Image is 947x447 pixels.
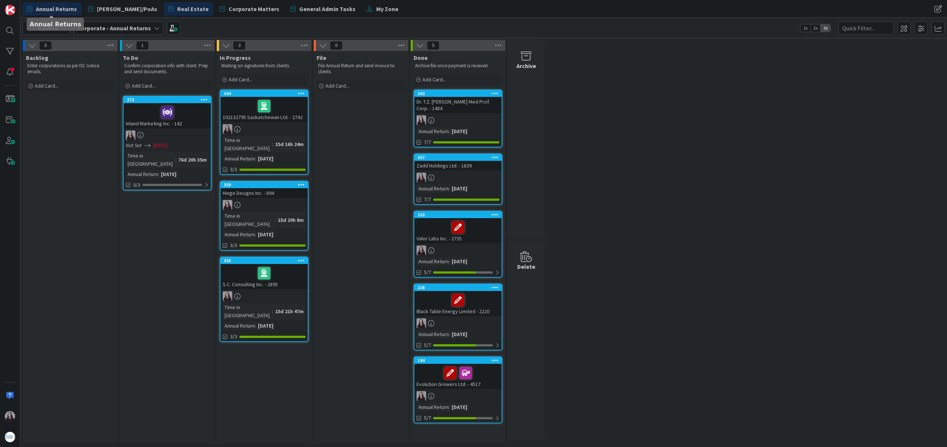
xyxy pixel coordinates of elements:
[414,115,502,125] div: BC
[414,153,502,205] a: 357Zadd Holdings Ltd. - 1839BCAnnual Return:[DATE]7/7
[414,284,502,316] div: 238Black Table Energy Limited - 2220
[159,170,178,178] div: [DATE]
[220,97,308,122] div: 102132795 Saskatchewan Ltd. - 2742
[414,364,502,389] div: Evolution Growers Ltd. - 4517
[233,41,246,50] span: 3
[417,184,449,193] div: Annual Return
[215,2,284,16] a: Corporate Matters
[5,432,15,442] img: avatar
[256,155,275,163] div: [DATE]
[417,245,426,255] img: BC
[177,4,209,13] span: Real Estate
[255,155,256,163] span: :
[124,103,211,128] div: Inland Marketing Inc. - 142
[801,24,810,32] span: 1x
[154,142,167,149] span: [DATE]
[417,318,426,328] img: BC
[273,307,306,315] div: 15d 21h 47m
[158,170,159,178] span: :
[449,330,450,338] span: :
[362,2,403,16] a: My Zone
[414,54,428,61] span: Done
[220,124,308,134] div: BC
[414,211,502,218] div: 232
[330,41,343,50] span: 0
[223,155,255,163] div: Annual Return
[418,155,502,160] div: 357
[126,131,135,140] img: BC
[223,291,232,301] img: BC
[450,403,469,411] div: [DATE]
[132,82,155,89] span: Add Card...
[424,196,431,203] span: 7/7
[424,268,431,276] span: 5/7
[418,91,502,96] div: 362
[414,154,502,170] div: 357Zadd Holdings Ltd. - 1839
[126,170,158,178] div: Annual Return
[220,200,308,210] div: BC
[255,230,256,238] span: :
[414,97,502,113] div: Dr. T.Z. [PERSON_NAME] Med Prof. Corp. - 1484
[414,211,502,278] a: 232Valor Labs Inc. - 2735BCAnnual Return:[DATE]5/7
[224,91,308,96] div: 364
[422,76,446,83] span: Add Card...
[449,257,450,265] span: :
[223,200,232,210] img: BC
[427,41,439,50] span: 5
[272,140,273,148] span: :
[418,285,502,290] div: 238
[414,284,502,351] a: 238Black Table Energy Limited - 2220BCAnnual Return:[DATE]5/7
[223,212,275,228] div: Time in [GEOGRAPHIC_DATA]
[414,161,502,170] div: Zadd Holdings Ltd. - 1839
[27,63,113,75] p: Enter corporations as per ISC notice emails.
[176,156,209,164] div: 76d 20h 35m
[220,89,309,175] a: 364102132795 Saskatchewan Ltd. - 2742BCTime in [GEOGRAPHIC_DATA]:15d 16h 24mAnnual Return:[DATE]3/3
[77,24,151,32] b: Corporate - Annual Returns
[414,391,502,401] div: BC
[220,182,308,188] div: 359
[220,188,308,198] div: Hinge Designs Inc. - 894
[318,63,404,75] p: File Annual Return and send invoice to clients.
[414,356,502,423] a: 184Evolution Growers Ltd. - 4517BCAnnual Return:[DATE]5/7
[326,82,349,89] span: Add Card...
[256,322,275,330] div: [DATE]
[414,211,502,243] div: 232Valor Labs Inc. - 2735
[317,54,326,61] span: File
[26,54,48,61] span: Backlog
[39,41,52,50] span: 0
[126,152,175,168] div: Time in [GEOGRAPHIC_DATA]
[220,181,309,251] a: 359Hinge Designs Inc. - 894BCTime in [GEOGRAPHIC_DATA]:15d 20h 8mAnnual Return:[DATE]3/3
[229,76,252,83] span: Add Card...
[124,96,211,103] div: 272
[414,90,502,97] div: 362
[221,63,307,69] p: Waiting on signatures from clients.
[230,166,237,173] span: 3/3
[220,257,308,264] div: 355
[220,291,308,301] div: BC
[838,21,894,35] input: Quick Filter...
[256,230,275,238] div: [DATE]
[276,216,306,224] div: 15d 20h 8m
[414,245,502,255] div: BC
[133,181,140,189] span: 0/3
[5,5,15,15] img: Visit kanbanzone.com
[417,403,449,411] div: Annual Return
[30,21,81,28] h5: Annual Returns
[124,63,210,75] p: Confirm corporation info with client. Prep and send documents.
[449,127,450,135] span: :
[220,257,309,342] a: 355S.C. Consulting Inc. - 2895BCTime in [GEOGRAPHIC_DATA]:15d 21h 47mAnnual Return:[DATE]3/3
[414,357,502,364] div: 184
[414,89,502,148] a: 362Dr. T.Z. [PERSON_NAME] Med Prof. Corp. - 1484BCAnnual Return:[DATE]7/7
[124,96,211,128] div: 272Inland Marketing Inc. - 142
[450,127,469,135] div: [DATE]
[223,303,272,319] div: Time in [GEOGRAPHIC_DATA]
[164,2,213,16] a: Real Estate
[424,414,431,422] span: 5/7
[275,216,276,224] span: :
[449,403,450,411] span: :
[123,96,212,190] a: 272Inland Marketing Inc. - 142BCNot Set[DATE]Time in [GEOGRAPHIC_DATA]:76d 20h 35mAnnual Return:[...
[220,264,308,289] div: S.C. Consulting Inc. - 2895
[417,127,449,135] div: Annual Return
[450,330,469,338] div: [DATE]
[84,2,162,16] a: [PERSON_NAME]/PoAs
